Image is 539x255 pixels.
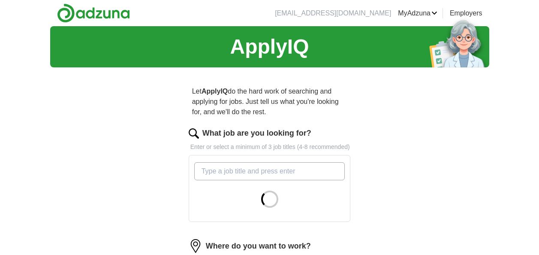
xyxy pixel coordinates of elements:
label: What job are you looking for? [202,127,311,139]
h1: ApplyIQ [230,31,309,62]
strong: ApplyIQ [202,88,228,95]
input: Type a job title and press enter [194,162,345,180]
p: Let do the hard work of searching and applying for jobs. Just tell us what you're looking for, an... [189,83,351,121]
p: Enter or select a minimum of 3 job titles (4-8 recommended) [189,143,351,152]
img: Adzuna logo [57,3,130,23]
a: Employers [450,8,482,18]
img: search.png [189,128,199,139]
a: MyAdzuna [398,8,437,18]
label: Where do you want to work? [206,240,311,252]
li: [EMAIL_ADDRESS][DOMAIN_NAME] [275,8,391,18]
img: location.png [189,239,202,253]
